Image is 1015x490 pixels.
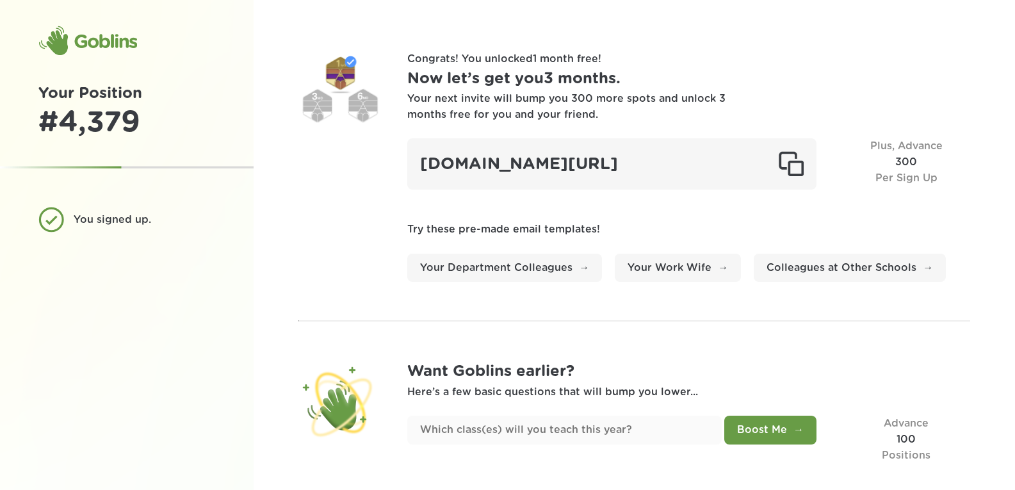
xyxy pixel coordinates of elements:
[407,254,602,282] a: Your Department Colleagues
[407,222,970,238] p: Try these pre-made email templates!
[74,212,206,228] div: You signed up.
[884,418,929,429] span: Advance
[407,138,816,190] div: [DOMAIN_NAME][URL]
[38,106,215,140] div: # 4,379
[38,82,215,106] h1: Your Position
[754,254,946,282] a: Colleagues at Other Schools
[870,141,943,151] span: Plus, Advance
[407,384,970,400] p: Here’s a few basic questions that will bump you lower...
[842,416,970,463] div: 100
[407,51,970,67] p: Congrats! You unlocked 1 month free !
[615,254,741,282] a: Your Work Wife
[724,416,816,445] button: Boost Me
[407,67,970,91] h1: Now let’s get you 3 months .
[875,173,938,183] span: Per Sign Up
[882,450,930,461] span: Positions
[407,91,727,123] div: Your next invite will bump you 300 more spots and unlock 3 months free for you and your friend.
[842,138,970,190] div: 300
[407,360,970,384] h1: Want Goblins earlier?
[38,26,137,56] div: Goblins
[407,416,722,445] input: Which class(es) will you teach this year?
